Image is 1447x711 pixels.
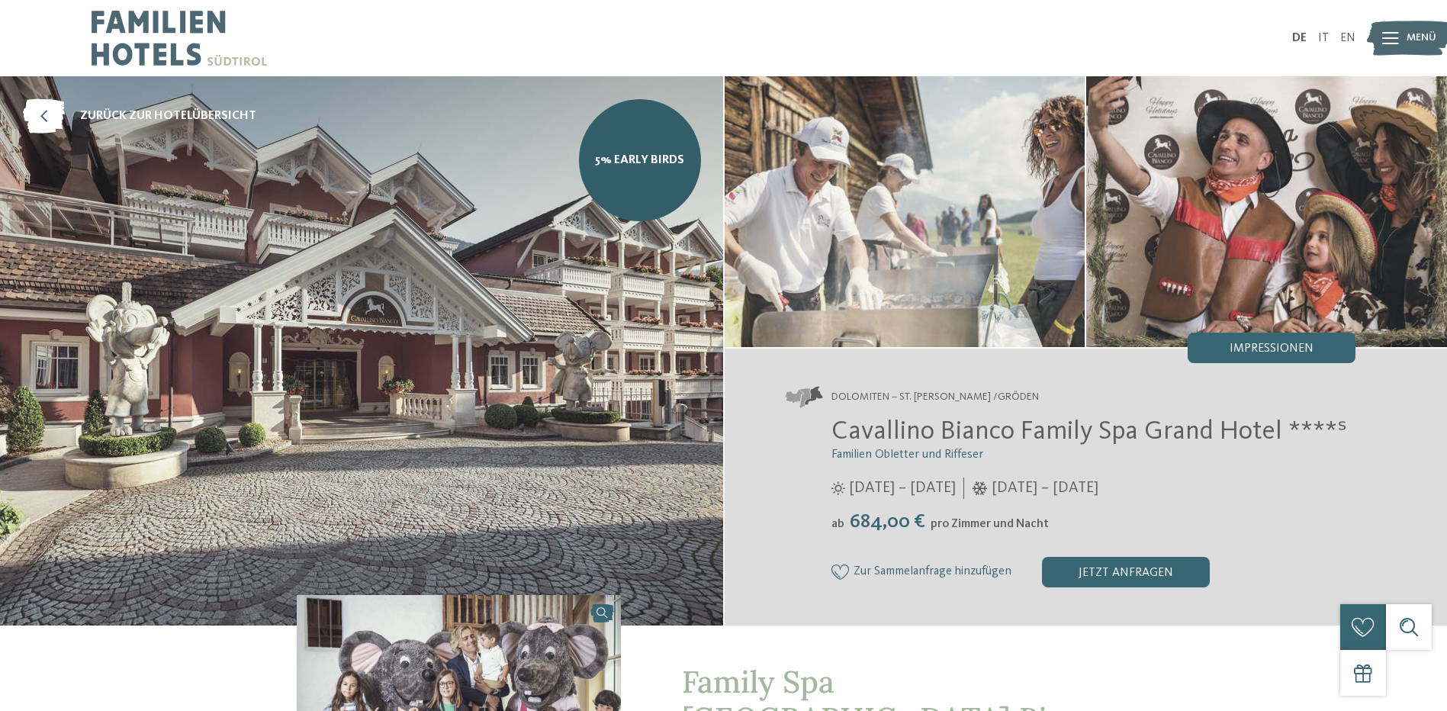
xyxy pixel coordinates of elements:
[972,481,988,495] i: Öffnungszeiten im Winter
[1407,31,1436,46] span: Menü
[831,518,844,530] span: ab
[831,390,1039,405] span: Dolomiten – St. [PERSON_NAME] /Gröden
[1340,32,1355,44] a: EN
[1230,343,1314,355] span: Impressionen
[1086,76,1447,347] img: Im Familienhotel in St. Ulrich in Gröden wunschlos glücklich
[725,76,1085,347] img: Im Familienhotel in St. Ulrich in Gröden wunschlos glücklich
[931,518,1049,530] span: pro Zimmer und Nacht
[1042,557,1210,587] div: jetzt anfragen
[80,108,256,124] span: zurück zur Hotelübersicht
[849,478,956,499] span: [DATE] – [DATE]
[23,99,256,134] a: zurück zur Hotelübersicht
[831,418,1347,445] span: Cavallino Bianco Family Spa Grand Hotel ****ˢ
[831,449,983,461] span: Familien Obletter und Riffeser
[854,565,1011,579] span: Zur Sammelanfrage hinzufügen
[579,99,701,221] a: 5% Early Birds
[846,512,929,532] span: 684,00 €
[992,478,1098,499] span: [DATE] – [DATE]
[1292,32,1307,44] a: DE
[1318,32,1329,44] a: IT
[831,481,845,495] i: Öffnungszeiten im Sommer
[595,152,684,169] span: 5% Early Birds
